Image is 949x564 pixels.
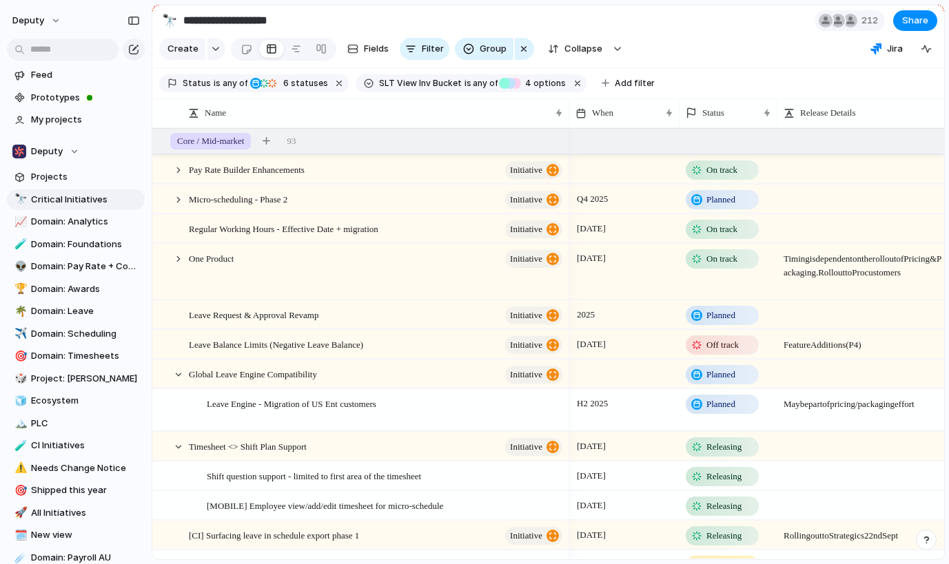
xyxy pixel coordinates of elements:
a: 🧪CI Initiatives [7,435,145,456]
span: Status [183,77,211,90]
span: initiative [510,160,542,180]
div: 🎯Shipped this year [7,480,145,501]
a: 🧊Ecosystem [7,390,145,411]
a: Projects [7,167,145,187]
div: ⚠️Needs Change Notice [7,458,145,479]
span: Filter [422,42,444,56]
button: Add filter [593,74,663,93]
span: When [592,106,613,120]
button: 📈 [12,215,26,229]
div: 🚀All Initiatives [7,503,145,523]
span: Planned [706,397,735,411]
span: Core / Mid-market [177,134,244,148]
a: ✈️Domain: Scheduling [7,324,145,344]
button: 4 options [499,76,569,91]
button: Filter [400,38,449,60]
span: Feature Additions (P4) [778,331,948,352]
button: 6 statuses [249,76,331,91]
div: 🎯 [14,483,24,499]
button: Collapse [540,38,609,60]
button: Create [159,38,205,60]
button: initiative [505,220,562,238]
span: Releasing [706,529,742,543]
span: Domain: Timesheets [31,349,140,363]
span: any of [221,77,247,90]
div: 🔭 [162,11,177,30]
button: Fields [342,38,394,60]
span: Release Details [800,106,856,120]
span: any of [471,77,498,90]
span: All Initiatives [31,506,140,520]
button: ✈️ [12,327,26,341]
span: Domain: Analytics [31,215,140,229]
span: H2 2025 [573,395,611,412]
span: Global Leave Engine Compatibility [189,366,317,382]
span: Shipped this year [31,483,140,497]
a: Feed [7,65,145,85]
span: Projects [31,170,140,184]
button: 🔭 [159,10,181,32]
button: initiative [505,191,562,209]
button: 🧪 [12,439,26,452]
span: Domain: Scheduling [31,327,140,341]
span: 2025 [573,306,598,323]
span: Domain: Foundations [31,238,140,251]
div: 🗓️ [14,528,24,543]
button: initiative [505,161,562,179]
button: initiative [505,336,562,354]
span: Leave Balance Limits (Negative Leave Balance) [189,336,363,352]
span: On track [706,163,737,177]
button: initiative [505,438,562,456]
span: initiative [510,306,542,325]
span: initiative [510,220,542,239]
span: Q4 2025 [573,191,611,207]
span: Planned [706,368,735,382]
span: Releasing [706,440,742,454]
span: SLT View Inv Bucket [379,77,462,90]
span: Leave Engine - Migration of US Ent customers [207,395,376,411]
span: options [521,77,566,90]
span: Jira [887,42,903,56]
span: Feed [31,68,140,82]
span: [DATE] [573,527,609,543]
span: 6 [279,78,291,88]
span: is [465,77,471,90]
div: 🔭 [14,191,24,207]
span: Releasing [706,499,742,513]
span: Project: [PERSON_NAME] [31,372,140,386]
div: ⚠️ [14,460,24,476]
span: Deputy [31,145,63,158]
span: [DATE] [573,468,609,484]
div: 🏔️PLC [7,413,145,434]
button: 🧊 [12,394,26,408]
span: Timing is dependent on the roll out of Pricing & Packaging. Roll out to Pro customers [778,244,948,280]
div: 🏆 [14,281,24,297]
button: Jira [865,39,908,59]
div: 🌴Domain: Leave [7,301,145,322]
span: initiative [510,526,542,545]
span: [DATE] [573,250,609,267]
span: Create [167,42,198,56]
button: 🎯 [12,349,26,363]
a: 🔭Critical Initiatives [7,189,145,210]
a: 🎲Project: [PERSON_NAME] [7,368,145,389]
span: initiative [510,437,542,457]
a: 🎯Domain: Timesheets [7,346,145,366]
span: 212 [861,14,882,28]
button: ⚠️ [12,461,26,475]
span: Timesheet <> Shift Plan Support [189,438,307,454]
span: Off track [706,338,739,352]
a: 📈Domain: Analytics [7,211,145,232]
span: Ecosystem [31,394,140,408]
span: 4 [521,78,533,88]
span: [MOBILE] Employee view/add/edit timesheet for micro-schedule [207,497,443,513]
span: Pay Rate Builder Enhancements [189,161,305,177]
a: 👽Domain: Pay Rate + Compliance [7,256,145,277]
span: Planned [706,193,735,207]
span: Micro-scheduling - Phase 2 [189,191,287,207]
button: isany of [211,76,250,91]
